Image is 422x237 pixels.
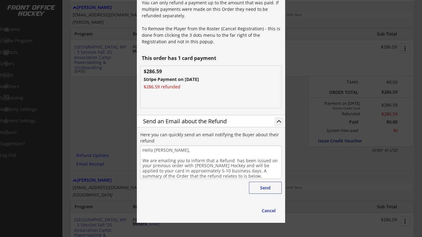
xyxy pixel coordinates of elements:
button: keyboard_arrow_up [274,117,284,126]
div: $286.59 [144,69,175,74]
div: $286.59 refunded [144,85,190,89]
div: Here you can quickly send an email notifying the Buyer about their refund [140,132,282,144]
div: Stripe Payment on [DATE] [144,77,232,82]
button: Send [249,182,282,194]
div: This order has 1 card payment [142,56,282,61]
button: Cancel [255,205,282,216]
div: Send an Email about the Refund [143,118,265,124]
